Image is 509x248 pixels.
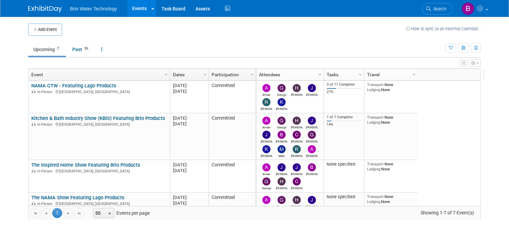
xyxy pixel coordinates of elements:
a: Dates [173,69,204,80]
img: Angela Moyano [308,145,316,153]
a: Column Settings [202,69,209,79]
a: Column Settings [249,69,256,79]
div: Kimberly Alegria [261,153,272,158]
div: Arman Melkonian [261,125,272,129]
span: Transport: [367,115,385,120]
img: Mark Melkonian [278,145,286,153]
span: Column Settings [358,72,363,77]
img: James Kang [308,117,316,125]
button: Add Event [28,24,62,36]
img: Ryan McMillin [262,98,270,106]
div: [DATE] [173,195,206,200]
img: Arman Melkonian [262,117,270,125]
div: James Kang [276,171,288,176]
td: Committed [209,160,256,193]
div: Mark Melkonian [276,153,288,158]
img: Arman Melkonian [262,196,270,204]
a: Go to the first page [30,208,40,218]
div: Giancarlo Barzotti [306,139,318,143]
a: The Inspired Home Show Featuring Brio Products [31,162,140,168]
span: Go to the next page [66,211,71,216]
div: James Park [261,139,272,143]
div: 27% [327,90,362,94]
a: Search [422,3,453,15]
div: Georgii Tsatrian [276,125,288,129]
span: 1 [52,208,62,218]
span: Transport: [367,194,385,199]
div: None specified [327,194,362,200]
a: Attendees [259,69,319,80]
span: Column Settings [411,72,417,77]
span: Lodging: [367,120,381,125]
img: In-Person Event [32,122,36,126]
div: Georgii Tsatrian [276,204,288,208]
div: Harry Mesak [291,204,303,208]
img: James Kang [308,196,316,204]
div: [GEOGRAPHIC_DATA], [GEOGRAPHIC_DATA] [31,168,167,174]
a: Column Settings [317,69,324,79]
img: Georgii Tsatrian [278,117,286,125]
span: - [187,83,188,88]
div: Brandye Gahagan [276,139,288,143]
div: None None [367,194,415,204]
div: [GEOGRAPHIC_DATA], [GEOGRAPHIC_DATA] [31,201,167,206]
div: Ryan McMillin [261,106,272,111]
span: Column Settings [249,72,255,77]
a: Participation [212,69,251,80]
img: James Kang [278,163,286,171]
div: [DATE] [173,162,206,168]
div: None specified [327,162,362,167]
a: Go to the last page [74,208,84,218]
div: Angela Moyano [306,153,318,158]
span: Brio Water Technology [70,6,117,11]
span: Go to the last page [77,211,82,216]
span: Column Settings [202,72,208,77]
span: Column Settings [163,72,169,77]
div: Brandye Gahagan [306,171,318,176]
div: [DATE] [173,115,206,121]
div: [DATE] [173,168,206,173]
img: Brandye Gahagan [462,2,474,15]
img: Ryan McMillin [293,145,301,153]
div: None None [367,115,415,125]
span: select [107,211,112,216]
span: Go to the previous page [43,211,49,216]
span: - [187,195,188,200]
div: Arman Melkonian [261,204,272,208]
div: 14% [327,122,362,127]
a: The NAMA Show Featuring Lago Products [31,195,124,201]
img: Georgii Tsatrian [262,177,270,185]
img: Harry Mesak [293,117,301,125]
img: James Park [293,163,301,171]
img: Georgii Tsatrian [278,196,286,204]
a: Column Settings [163,69,170,79]
img: James Kang [308,84,316,92]
span: Showing 1-7 of 7 Event(s) [414,208,480,217]
a: Column Settings [357,69,364,79]
span: Column Settings [317,72,323,77]
div: Arman Melkonian [261,92,272,96]
div: James Kang [306,125,318,129]
img: Giancarlo Barzotti [308,131,316,139]
span: In-Person [37,122,54,127]
div: None None [367,82,415,92]
div: Georgii Tsatrian [276,92,288,96]
a: Column Settings [411,69,418,79]
img: Cynthia Mendoza [293,131,301,139]
div: Ryan McMillin [291,153,303,158]
div: James Kang [306,92,318,96]
div: Kimberly Alegria [276,106,288,111]
span: 26 [82,46,90,51]
img: In-Person Event [32,169,36,172]
a: Event [31,69,166,80]
a: Tasks [327,69,360,80]
span: Lodging: [367,87,381,92]
span: Lodging: [367,167,381,171]
img: James Park [262,131,270,139]
span: Lodging: [367,199,381,204]
div: [DATE] [173,200,206,206]
div: 1 of 7 Complete [327,115,362,120]
div: [GEOGRAPHIC_DATA], [GEOGRAPHIC_DATA] [31,121,167,127]
img: Harry Mesak [293,84,301,92]
img: Kimberly Alegria [278,98,286,106]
